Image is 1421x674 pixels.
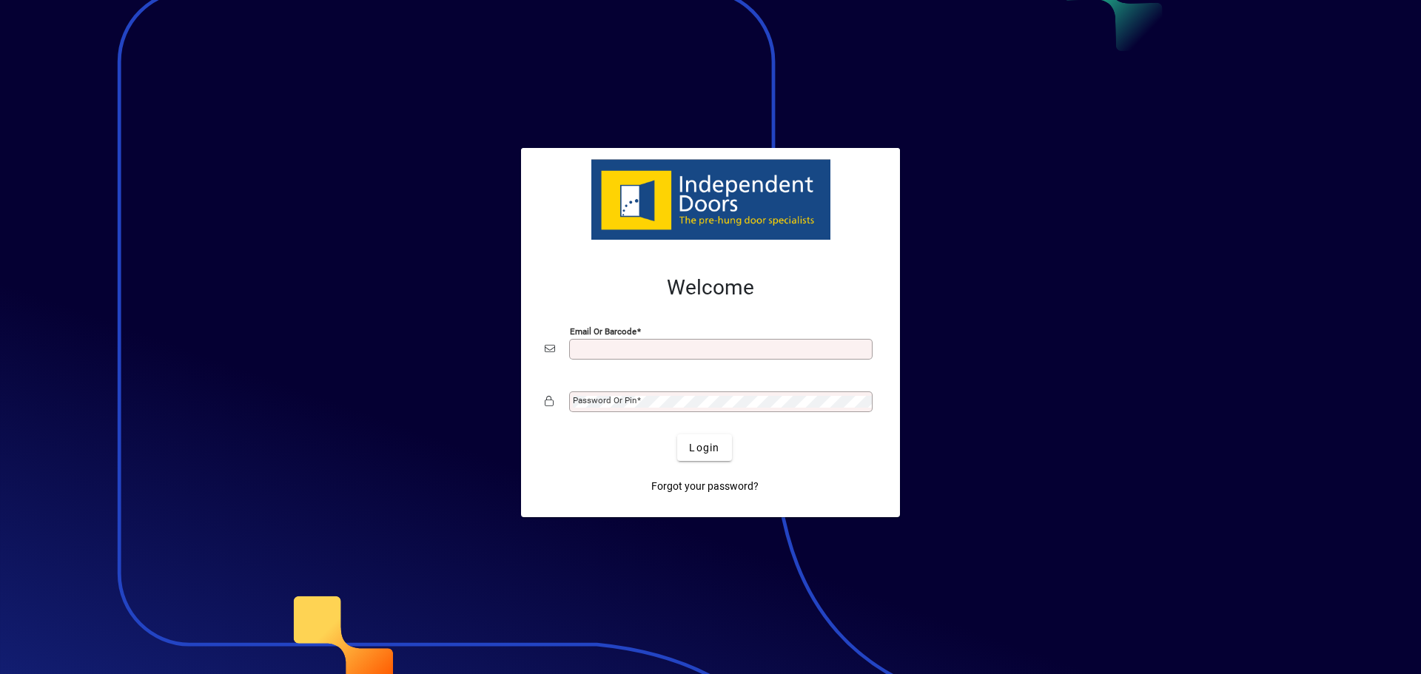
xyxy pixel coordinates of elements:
h2: Welcome [545,275,876,300]
span: Forgot your password? [651,479,759,494]
mat-label: Password or Pin [573,395,636,405]
a: Forgot your password? [645,473,765,499]
mat-label: Email or Barcode [570,326,636,337]
span: Login [689,440,719,456]
button: Login [677,434,731,461]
